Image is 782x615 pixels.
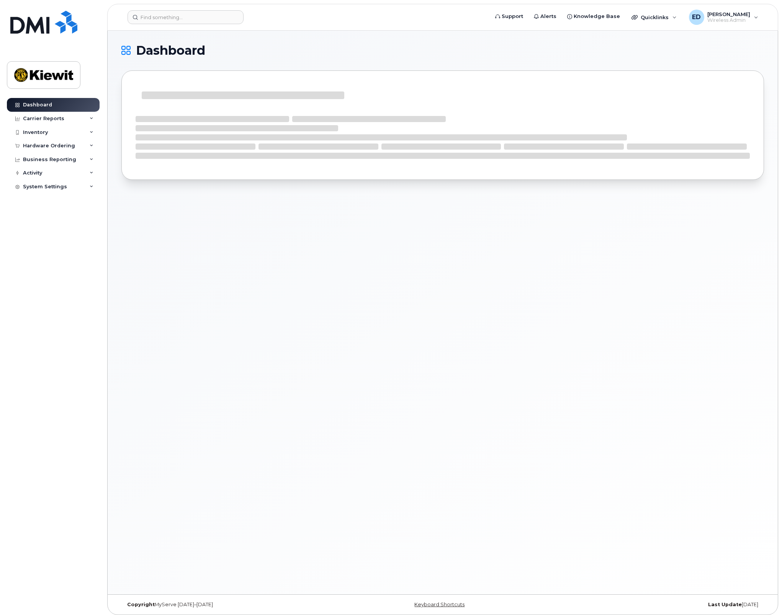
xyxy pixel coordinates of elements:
[136,45,205,56] span: Dashboard
[121,602,335,608] div: MyServe [DATE]–[DATE]
[708,602,742,607] strong: Last Update
[127,602,155,607] strong: Copyright
[550,602,764,608] div: [DATE]
[414,602,465,607] a: Keyboard Shortcuts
